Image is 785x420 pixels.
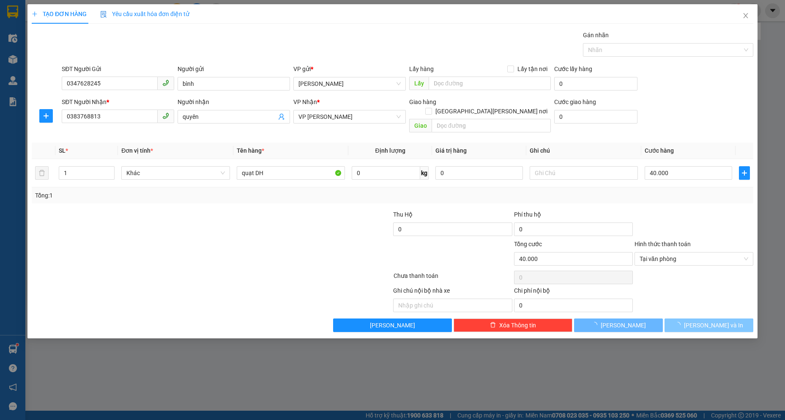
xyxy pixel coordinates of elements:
span: kg [420,166,429,180]
span: plus [40,113,52,119]
span: TẠO ĐƠN HÀNG [32,11,87,17]
label: Hình thức thanh toán [635,241,691,247]
span: Giao hàng [409,99,436,105]
div: Chi phí nội bộ [514,286,633,299]
span: Tổng cước [514,241,542,247]
span: user-add [278,113,285,120]
label: Gán nhãn [583,32,609,38]
span: Khác [126,167,224,179]
span: phone [162,113,169,119]
span: loading [675,322,684,328]
div: Tổng: 1 [35,191,303,200]
span: SL [59,147,66,154]
button: plus [739,166,750,180]
input: Dọc đường [429,77,550,90]
button: Close [734,4,758,28]
div: Chưa thanh toán [393,271,513,286]
span: Lấy tận nơi [514,64,551,74]
label: Cước lấy hàng [554,66,592,72]
span: Lấy [409,77,429,90]
input: Dọc đường [432,119,550,132]
span: Lấy hàng [409,66,434,72]
span: [PERSON_NAME] và In [684,321,743,330]
span: [PERSON_NAME] [601,321,646,330]
span: Xóa Thông tin [499,321,536,330]
span: delete [490,322,496,329]
span: close [742,12,749,19]
span: Đơn vị tính [121,147,153,154]
div: Phí thu hộ [514,210,633,222]
span: plus [739,170,749,176]
div: Ghi chú nội bộ nhà xe [393,286,512,299]
th: Ghi chú [526,143,641,159]
span: VP Nguyễn Quốc Trị [298,110,401,123]
span: plus [32,11,38,17]
button: plus [39,109,53,123]
button: [PERSON_NAME] [333,318,452,332]
div: VP gửi [293,64,406,74]
span: Thu Hộ [393,211,413,218]
button: [PERSON_NAME] [574,318,663,332]
span: Tại văn phòng [640,253,748,265]
span: [GEOGRAPHIC_DATA][PERSON_NAME] nơi [432,107,551,116]
input: Ghi Chú [530,166,638,180]
span: Vp Lê Hoàn [298,77,401,90]
span: Yêu cầu xuất hóa đơn điện tử [100,11,189,17]
div: SĐT Người Nhận [62,97,174,107]
img: icon [100,11,107,18]
span: Giao [409,119,432,132]
input: VD: Bàn, Ghế [237,166,345,180]
span: Tên hàng [237,147,264,154]
button: deleteXóa Thông tin [454,318,572,332]
div: SĐT Người Gửi [62,64,174,74]
span: Cước hàng [645,147,674,154]
input: Cước giao hàng [554,110,637,124]
span: VP Nhận [293,99,317,105]
span: phone [162,80,169,86]
span: Định lượng [375,147,405,154]
button: delete [35,166,49,180]
input: Cước lấy hàng [554,77,637,91]
input: Nhập ghi chú [393,299,512,312]
span: Giá trị hàng [435,147,467,154]
input: 0 [435,166,523,180]
button: [PERSON_NAME] và In [665,318,753,332]
div: Người nhận [178,97,290,107]
div: Người gửi [178,64,290,74]
span: [PERSON_NAME] [370,321,415,330]
label: Cước giao hàng [554,99,596,105]
span: loading [591,322,601,328]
